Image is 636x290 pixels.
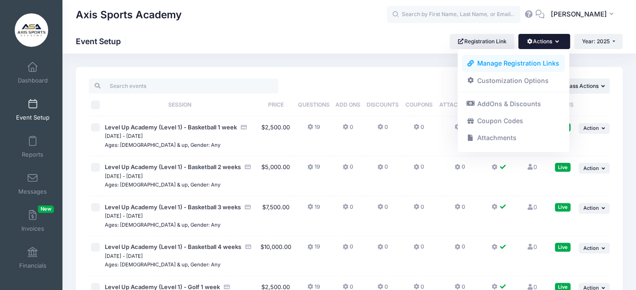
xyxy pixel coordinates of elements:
button: [PERSON_NAME] [545,4,623,25]
a: Reports [12,131,54,162]
button: Action [578,243,610,253]
span: Coupons [405,101,432,108]
h1: Axis Sports Academy [76,4,182,25]
a: Dashboard [12,57,54,88]
a: Manage Registration Links [462,55,565,72]
i: Accepting Credit Card Payments [240,124,247,130]
a: Event Setup [12,94,54,125]
h1: Event Setup [76,37,128,46]
button: 0 [377,243,388,256]
th: Price [256,94,294,116]
a: 0 [526,243,537,250]
a: Registration Link [450,34,514,49]
button: 0 [343,243,353,256]
span: New [38,205,54,213]
small: [DATE] - [DATE] [105,173,143,179]
th: Attachments [436,94,484,116]
i: Accepting Credit Card Payments [244,204,251,210]
span: Dashboard [18,77,48,84]
span: Invoices [21,225,44,232]
th: Questions [294,94,333,116]
span: [PERSON_NAME] [550,9,607,19]
i: Accepting Credit Card Payments [244,244,252,250]
span: Reports [22,151,43,158]
button: 0 [454,163,465,176]
button: Year: 2025 [574,34,623,49]
span: Level Up Academy (Level 1) - Basketball 1 week [105,124,237,131]
a: AddOns & Discounts [462,95,565,112]
button: 0 [377,123,388,136]
button: 0 [343,123,353,136]
button: 0 [343,203,353,216]
small: Ages: [DEMOGRAPHIC_DATA] & up, Gender: Any [105,142,220,148]
th: Discounts [363,94,402,116]
span: Action [583,205,599,211]
i: Accepting Credit Card Payments [244,164,251,170]
span: Level Up Academy (Level 1) - Basketball 2 weeks [105,163,241,170]
span: Financials [19,262,46,269]
a: Messages [12,168,54,199]
input: Search by First Name, Last Name, or Email... [387,6,520,24]
a: Customization Options [462,72,565,89]
button: 0 [377,203,388,216]
button: Action [578,163,610,174]
span: Questions [298,101,330,108]
button: Action [578,203,610,214]
span: Mass Actions [564,83,598,89]
span: Level Up Academy (Level 1) - Basketball 4 weeks [105,243,241,250]
button: 0 [413,203,424,216]
span: Discounts [367,101,399,108]
span: Action [583,245,599,251]
button: 19 [307,163,320,176]
input: Search events [89,79,278,94]
div: Live [555,163,570,171]
i: Accepting Credit Card Payments [223,284,230,290]
small: Ages: [DEMOGRAPHIC_DATA] & up, Gender: Any [105,222,220,228]
span: Year: 2025 [582,38,610,45]
button: 19 [307,123,320,136]
span: Level Up Academy (Level 1) - Basketball 3 weeks [105,203,241,211]
small: Ages: [DEMOGRAPHIC_DATA] & up, Gender: Any [105,261,220,268]
span: Attachments [439,101,480,108]
a: Financials [12,242,54,273]
span: Event Setup [16,114,50,121]
a: Attachments [462,129,565,146]
td: $2,500.00 [256,116,294,157]
span: Action [583,125,599,131]
td: $10,000.00 [256,236,294,276]
th: Add Ons [333,94,363,116]
button: 0 [377,163,388,176]
th: Session [103,94,256,116]
div: Live [555,203,570,211]
button: 0 [343,163,353,176]
small: [DATE] - [DATE] [105,253,143,259]
button: 0 [454,243,465,256]
button: Mass Actions [557,79,610,94]
small: [DATE] - [DATE] [105,133,143,139]
button: 0 [413,163,424,176]
span: Messages [18,188,47,195]
small: Ages: [DEMOGRAPHIC_DATA] & up, Gender: Any [105,182,220,188]
span: Action [583,165,599,171]
button: 0 [413,123,424,136]
button: 19 [307,203,320,216]
th: Coupons [402,94,435,116]
td: $7,500.00 [256,196,294,236]
img: Axis Sports Academy [15,13,48,47]
a: 0 [526,203,537,211]
a: 0 [526,163,537,170]
a: Coupon Codes [462,112,565,129]
button: 0 [454,203,465,216]
a: InvoicesNew [12,205,54,236]
small: [DATE] - [DATE] [105,213,143,219]
button: Action [578,123,610,134]
button: Actions [518,34,570,49]
div: Live [555,243,570,251]
button: 0 [413,243,424,256]
span: Add Ons [335,101,360,108]
td: $5,000.00 [256,156,294,196]
button: 19 [307,243,320,256]
button: 0 [454,123,465,136]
